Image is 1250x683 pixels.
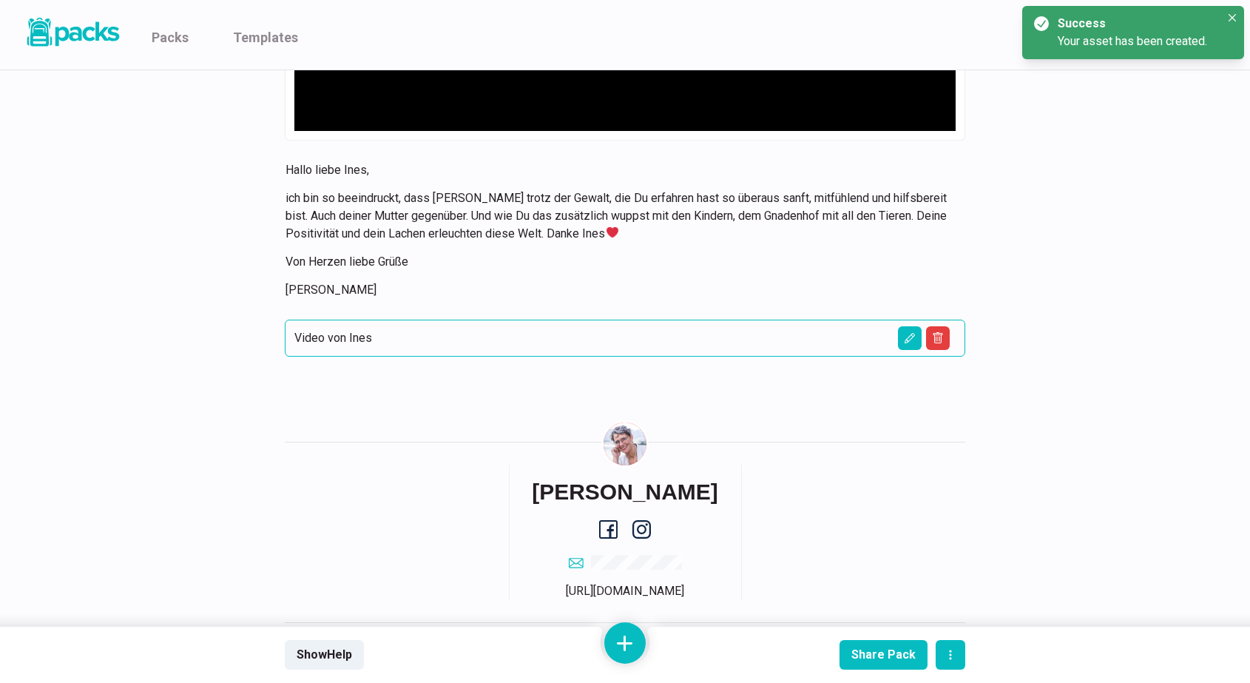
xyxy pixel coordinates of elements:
[286,161,947,179] p: Hallo liebe Ines,
[604,423,646,465] img: Savina Tilmann
[599,520,618,539] a: facebook
[286,253,947,271] p: Von Herzen liebe Grüße
[851,647,916,662] div: Share Pack
[286,281,947,299] p: [PERSON_NAME]
[566,584,684,598] a: [URL][DOMAIN_NAME]
[532,479,718,505] h6: [PERSON_NAME]
[632,520,651,539] a: instagram
[607,226,618,238] img: ❤️
[1223,9,1241,27] button: Close
[285,640,364,670] button: ShowHelp
[839,640,928,670] button: Share Pack
[22,15,122,55] a: Packs logo
[898,326,922,350] button: Edit asset
[22,15,122,50] img: Packs logo
[926,326,950,350] button: Delete asset
[1058,33,1220,50] div: Your asset has been created.
[1058,15,1214,33] div: Success
[936,640,965,670] button: actions
[286,189,947,243] p: ich bin so beeindruckt, dass [PERSON_NAME] trotz der Gewalt, die Du erfahren hast so überaus sanf...
[294,329,956,347] p: Video von Ines
[569,554,682,571] a: email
